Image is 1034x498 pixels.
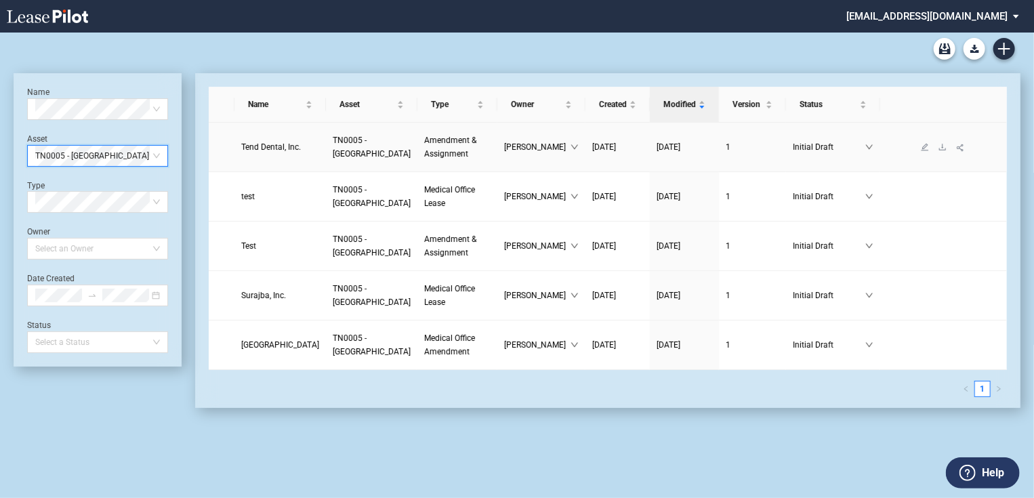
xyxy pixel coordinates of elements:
span: [PERSON_NAME] [504,190,571,203]
span: TN0005 - 8 City Blvd [333,185,411,208]
li: Previous Page [958,381,974,397]
span: 1 [726,291,730,300]
th: Version [719,87,786,123]
a: 1 [726,338,779,352]
span: [DATE] [657,291,680,300]
th: Type [417,87,497,123]
span: Status [800,98,857,111]
span: down [865,143,873,151]
span: test [241,192,255,201]
button: right [991,381,1007,397]
span: down [571,192,579,201]
label: Date Created [27,274,75,283]
span: down [865,242,873,250]
span: down [571,341,579,349]
span: [PERSON_NAME] [504,140,571,154]
span: Amendment & Assignment [424,136,476,159]
span: [PERSON_NAME] [504,239,571,253]
span: TN0005 - 8 City Blvd [333,284,411,307]
a: Medical Office Lease [424,282,491,309]
a: Archive [934,38,955,60]
a: [DATE] [592,289,643,302]
span: down [865,192,873,201]
span: Surajba, Inc. [241,291,286,300]
a: TN0005 - [GEOGRAPHIC_DATA] [333,282,411,309]
a: [DATE] [592,140,643,154]
span: Initial Draft [793,190,865,203]
span: Asset [339,98,394,111]
span: Initial Draft [793,140,865,154]
span: swap-right [87,291,97,300]
span: right [995,386,1002,392]
span: Test [241,241,256,251]
span: Medical Office Lease [424,284,475,307]
span: Medical Office Amendment [424,333,475,356]
span: Medical Office Lease [424,185,475,208]
span: [DATE] [657,241,680,251]
span: down [571,242,579,250]
a: Tend Dental, Inc. [241,140,319,154]
span: to [87,291,97,300]
th: Asset [326,87,417,123]
a: Medical Office Amendment [424,331,491,358]
span: Initial Draft [793,239,865,253]
th: Status [786,87,880,123]
span: TN0005 - 8 City Blvd [333,234,411,257]
span: TN0005 - 8 City Blvd [333,333,411,356]
label: Asset [27,134,47,144]
span: TN0005 - 8 City Blvd [333,136,411,159]
a: TN0005 - [GEOGRAPHIC_DATA] [333,232,411,260]
a: [GEOGRAPHIC_DATA] [241,338,319,352]
label: Help [982,464,1004,482]
a: Surajba, Inc. [241,289,319,302]
a: [DATE] [657,140,712,154]
a: [DATE] [592,239,643,253]
span: Vanderbilt University Medical Center [241,340,319,350]
th: Created [585,87,650,123]
a: Create new document [993,38,1015,60]
li: Next Page [991,381,1007,397]
span: [DATE] [592,340,616,350]
label: Status [27,320,51,330]
a: TN0005 - [GEOGRAPHIC_DATA] [333,331,411,358]
span: Owner [511,98,562,111]
label: Type [27,181,45,190]
md-menu: Download Blank Form List [959,38,989,60]
a: 1 [726,190,779,203]
span: [DATE] [657,340,680,350]
span: Tend Dental, Inc. [241,142,301,152]
a: [DATE] [657,190,712,203]
span: 1 [726,142,730,152]
a: [DATE] [592,190,643,203]
span: 1 [726,340,730,350]
span: Amendment & Assignment [424,234,476,257]
a: Test [241,239,319,253]
a: Amendment & Assignment [424,232,491,260]
span: Initial Draft [793,338,865,352]
span: share-alt [956,143,966,152]
span: download [938,143,947,151]
a: [DATE] [657,289,712,302]
span: Initial Draft [793,289,865,302]
button: Download Blank Form [964,38,985,60]
span: down [865,341,873,349]
label: Name [27,87,49,97]
span: [DATE] [657,142,680,152]
span: [DATE] [592,241,616,251]
li: 1 [974,381,991,397]
span: [PERSON_NAME] [504,289,571,302]
a: TN0005 - [GEOGRAPHIC_DATA] [333,133,411,161]
span: Type [431,98,474,111]
th: Owner [497,87,585,123]
span: Name [248,98,303,111]
a: Medical Office Lease [424,183,491,210]
span: TN0005 - 8 City Blvd [35,146,160,166]
span: Version [732,98,763,111]
a: 1 [726,239,779,253]
span: down [865,291,873,299]
span: left [963,386,970,392]
span: [DATE] [592,192,616,201]
span: down [571,143,579,151]
span: [DATE] [592,291,616,300]
a: [DATE] [657,239,712,253]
